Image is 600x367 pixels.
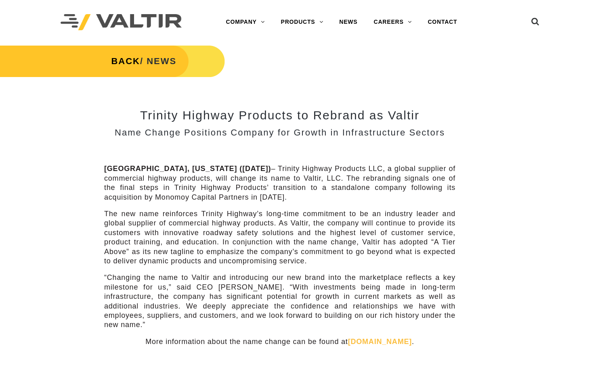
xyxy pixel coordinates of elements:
[61,14,182,31] img: Valtir
[104,337,455,346] p: More information about the name change can be found at .
[104,273,455,329] p: “Changing the name to Valtir and introducing our new brand into the marketplace reflects a key mi...
[104,128,455,138] h3: Name Change Positions Company for Growth in Infrastructure Sectors
[331,14,365,30] a: NEWS
[348,338,412,346] a: [DOMAIN_NAME]
[104,108,455,122] h2: Trinity Highway Products to Rebrand as Valtir
[104,164,455,202] p: – Trinity Highway Products LLC, a global supplier of commercial highway products, will change its...
[273,14,331,30] a: PRODUCTS
[111,56,176,66] strong: / NEWS
[104,165,271,173] strong: [GEOGRAPHIC_DATA], [US_STATE] ([DATE])
[104,209,455,266] p: The new name reinforces Trinity Highway’s long-time commitment to be an industry leader and globa...
[366,14,420,30] a: CAREERS
[218,14,273,30] a: COMPANY
[111,56,140,66] a: BACK
[420,14,465,30] a: CONTACT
